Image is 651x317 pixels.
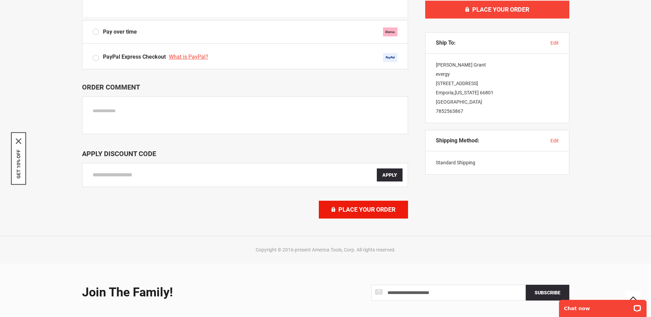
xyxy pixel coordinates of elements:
span: edit [550,40,559,46]
button: edit [550,39,559,46]
span: [US_STATE] [455,90,479,95]
span: PayPal Express Checkout [103,54,166,60]
button: Place Your Order [319,201,408,219]
a: 7852563867 [436,108,463,114]
span: Place Your Order [472,6,529,13]
button: Apply [377,168,403,181]
span: Apply Discount Code [82,150,156,158]
button: Place Your Order [425,1,569,19]
iframe: LiveChat chat widget [555,295,651,317]
button: edit [550,137,559,144]
div: [PERSON_NAME] Grant evergy [STREET_ADDRESS] Emporia , 66801 [GEOGRAPHIC_DATA] [426,54,569,123]
img: Acceptance Mark [383,53,397,62]
span: Apply [382,172,397,178]
div: Join the Family! [82,286,321,300]
img: klarna.svg [383,27,397,36]
span: Standard Shipping [436,160,475,165]
div: Copyright © 2016-present America Tools, Corp. All rights reserved. [80,246,571,253]
a: What is PayPal? [169,54,210,60]
span: Ship To: [436,39,456,46]
span: Pay over time [103,28,137,36]
span: Place Your Order [338,206,395,213]
span: Subscribe [535,290,560,295]
svg: close icon [16,139,21,144]
button: Close [16,139,21,144]
span: What is PayPal? [169,54,208,60]
span: edit [550,138,559,143]
p: Order Comment [82,83,408,91]
button: Subscribe [526,285,569,301]
span: Shipping Method: [436,137,479,144]
button: GET 10% OFF [16,150,21,179]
